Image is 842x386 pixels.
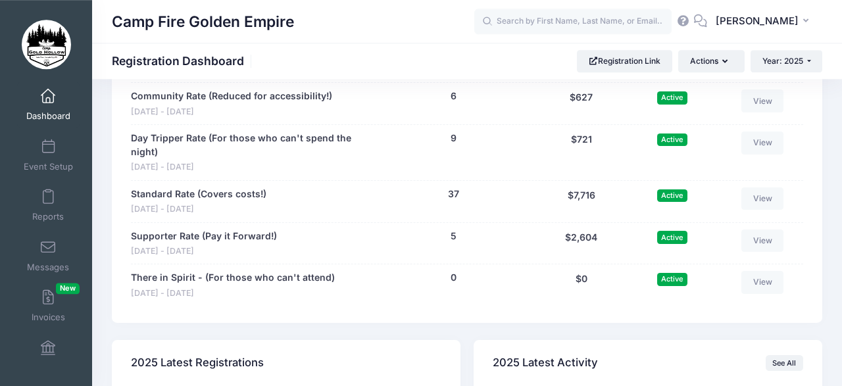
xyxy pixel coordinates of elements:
[451,271,457,285] button: 0
[741,271,783,293] a: View
[534,89,628,118] div: $627
[474,9,672,35] input: Search by First Name, Last Name, or Email...
[32,212,64,223] span: Reports
[17,82,80,128] a: Dashboard
[741,187,783,210] a: View
[131,203,266,216] span: [DATE] - [DATE]
[131,187,266,201] a: Standard Rate (Covers costs!)
[17,283,80,329] a: InvoicesNew
[741,132,783,154] a: View
[32,312,65,324] span: Invoices
[678,50,744,72] button: Actions
[448,187,459,201] button: 37
[24,161,73,172] span: Event Setup
[762,56,803,66] span: Year: 2025
[657,189,687,202] span: Active
[27,262,69,273] span: Messages
[131,161,366,174] span: [DATE] - [DATE]
[26,111,70,122] span: Dashboard
[707,7,822,37] button: [PERSON_NAME]
[493,345,598,382] h4: 2025 Latest Activity
[451,132,457,145] button: 9
[451,89,457,103] button: 6
[131,287,335,300] span: [DATE] - [DATE]
[751,50,822,72] button: Year: 2025
[534,229,628,258] div: $2,604
[534,132,628,174] div: $721
[22,20,71,69] img: Camp Fire Golden Empire
[534,187,628,216] div: $7,716
[657,91,687,104] span: Active
[451,229,457,243] button: 5
[741,229,783,252] a: View
[657,231,687,243] span: Active
[131,89,332,103] a: Community Rate (Reduced for accessibility!)
[657,133,687,146] span: Active
[17,182,80,228] a: Reports
[131,132,366,159] a: Day Tripper Rate (For those who can't spend the night)
[17,333,80,379] a: Financials
[131,271,335,285] a: There in Spirit - (For those who can't attend)
[17,233,80,279] a: Messages
[17,132,80,178] a: Event Setup
[112,7,294,37] h1: Camp Fire Golden Empire
[657,273,687,285] span: Active
[131,229,277,243] a: Supporter Rate (Pay it Forward!)
[577,50,672,72] a: Registration Link
[131,106,332,118] span: [DATE] - [DATE]
[112,54,255,68] h1: Registration Dashboard
[741,89,783,112] a: View
[766,355,803,371] a: See All
[534,271,628,299] div: $0
[716,14,799,28] span: [PERSON_NAME]
[131,245,277,258] span: [DATE] - [DATE]
[56,283,80,294] span: New
[131,345,264,382] h4: 2025 Latest Registrations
